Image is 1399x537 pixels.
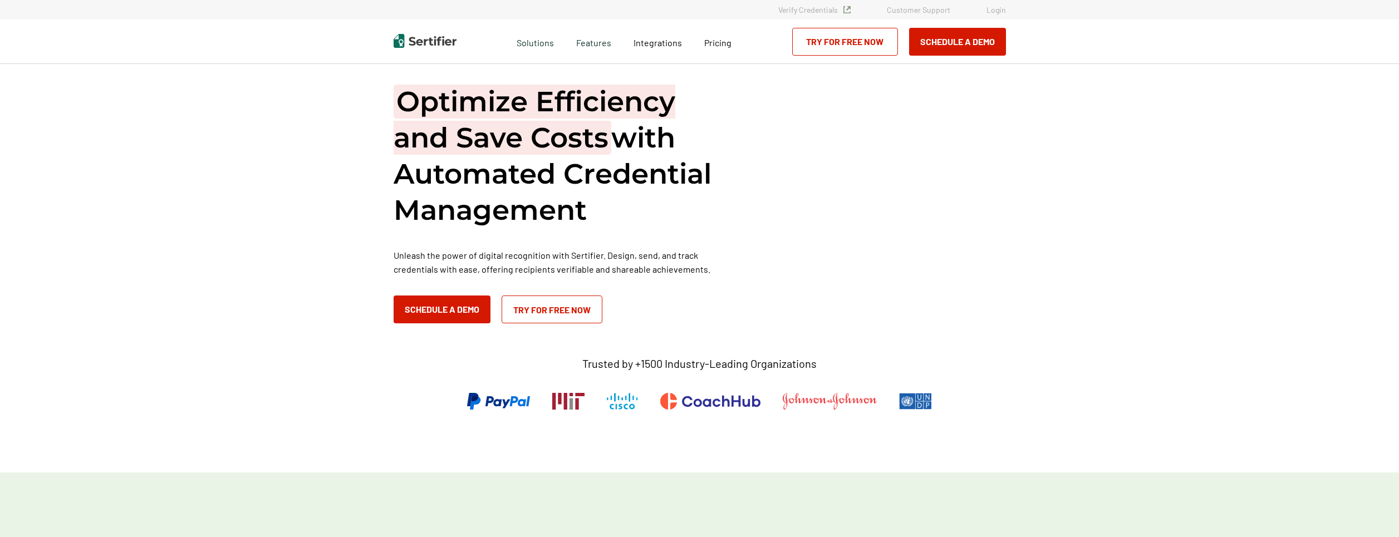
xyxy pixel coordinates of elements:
[843,6,851,13] img: Verified
[899,393,932,410] img: UNDP
[783,393,876,410] img: Johnson & Johnson
[778,5,851,14] a: Verify Credentials
[582,357,817,371] p: Trusted by +1500 Industry-Leading Organizations
[634,37,682,48] span: Integrations
[517,35,554,48] span: Solutions
[634,35,682,48] a: Integrations
[394,248,728,276] p: Unleash the power of digital recognition with Sertifier. Design, send, and track credentials with...
[502,295,602,323] a: Try for Free Now
[467,393,530,410] img: PayPal
[576,35,611,48] span: Features
[394,83,728,228] h1: with Automated Credential Management
[394,34,456,48] img: Sertifier | Digital Credentialing Platform
[986,5,1006,14] a: Login
[887,5,950,14] a: Customer Support
[394,85,675,155] span: Optimize Efficiency and Save Costs
[607,393,638,410] img: Cisco
[704,37,732,48] span: Pricing
[792,28,898,56] a: Try for Free Now
[704,35,732,48] a: Pricing
[552,393,585,410] img: Massachusetts Institute of Technology
[660,393,760,410] img: CoachHub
